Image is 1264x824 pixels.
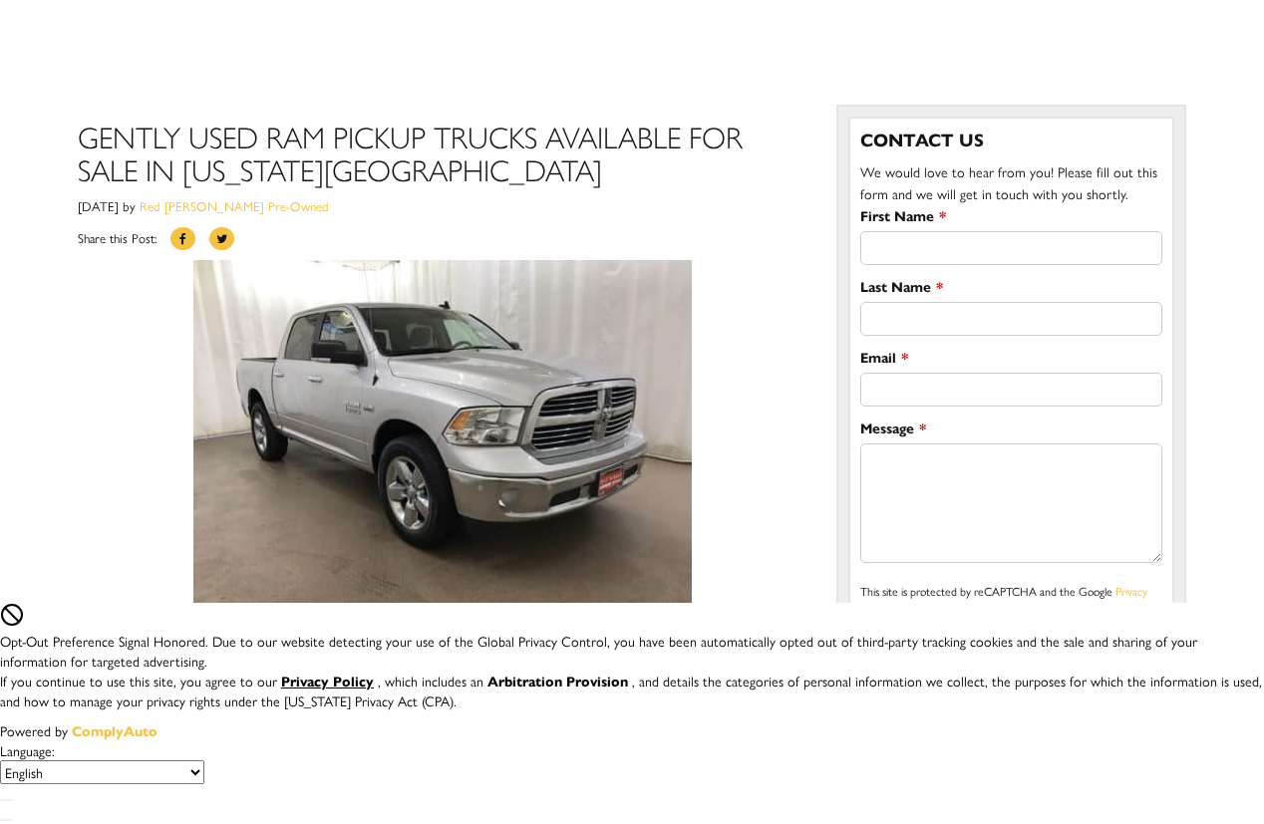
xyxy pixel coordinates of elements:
[78,196,119,215] span: [DATE]
[860,204,946,226] label: First Name
[860,346,908,368] label: Email
[140,196,329,215] a: Red [PERSON_NAME] Pre-Owned
[78,120,806,185] h1: Gently Used Ram Pickup Trucks Available For Sale in [US_STATE][GEOGRAPHIC_DATA]
[860,582,1147,623] small: This site is protected by reCAPTCHA and the Google and apply.
[123,196,136,215] span: by
[281,671,374,690] u: Privacy Policy
[860,416,926,438] label: Message
[281,671,378,690] a: Privacy Policy
[193,260,692,634] img: Gently used 2016 Ram 1500 Big Horn
[860,129,1161,150] h3: Contact Us
[78,227,806,260] div: Share this Post:
[487,671,628,690] strong: Arbitration Provision
[860,275,943,297] label: Last Name
[72,720,158,740] a: ComplyAuto
[860,161,1157,203] span: We would love to hear from you! Please fill out this form and we will get in touch with you shortly.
